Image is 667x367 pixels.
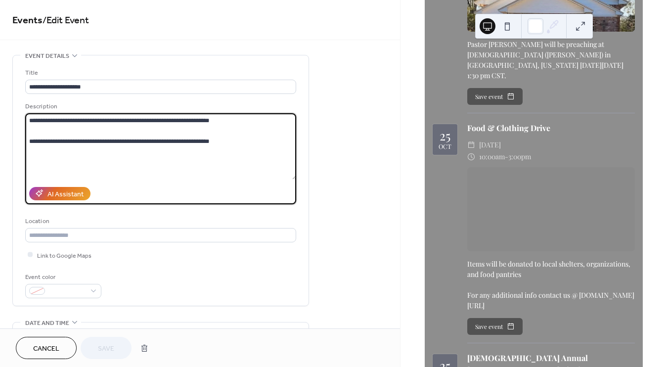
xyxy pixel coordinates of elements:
[29,187,90,200] button: AI Assistant
[505,151,508,163] span: -
[47,189,84,199] div: AI Assistant
[25,272,99,282] div: Event color
[467,151,475,163] div: ​
[16,337,77,359] button: Cancel
[440,129,450,141] div: 25
[479,139,501,151] span: [DATE]
[479,151,505,163] span: 10:00am
[37,250,91,261] span: Link to Google Maps
[467,318,523,335] button: Save event
[25,318,69,328] span: Date and time
[467,88,523,105] button: Save event
[33,344,59,354] span: Cancel
[25,216,294,227] div: Location
[467,139,475,151] div: ​
[25,101,294,112] div: Description
[467,122,635,134] div: Food & Clothing Drive
[43,11,89,30] span: / Edit Event
[25,51,69,61] span: Event details
[467,259,635,311] div: Items will be donated to local shelters, organizations, and food pantries For any additional info...
[467,39,635,81] div: Pastor [PERSON_NAME] will be preaching at [DEMOGRAPHIC_DATA] ([PERSON_NAME]) in [GEOGRAPHIC_DATA]...
[12,11,43,30] a: Events
[439,143,451,150] div: Oct
[25,68,294,78] div: Title
[508,151,531,163] span: 3:00pm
